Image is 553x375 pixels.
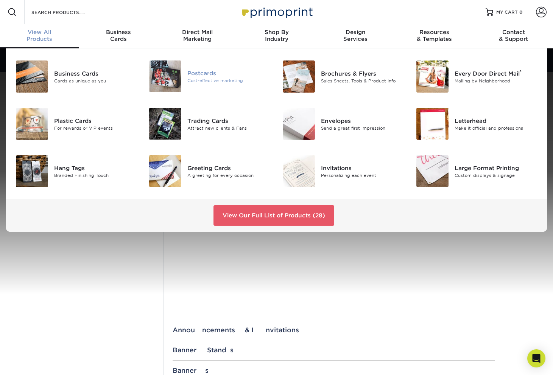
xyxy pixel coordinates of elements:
[149,60,181,92] img: Postcards
[149,108,181,140] img: Trading Cards
[15,57,137,96] a: Business Cards Business Cards Cards as unique as you
[239,4,315,20] img: Primoprint
[282,105,405,143] a: Envelopes Envelopes Send a great first impression
[316,29,395,36] span: Design
[16,108,48,140] img: Plastic Cards
[316,29,395,42] div: Services
[455,116,538,125] div: Letterhead
[173,346,495,354] div: Banner Stands
[15,105,137,143] a: Plastic Cards Plastic Cards For rewards or VIP events
[187,172,271,178] div: A greeting for every occasion
[16,60,48,93] img: Business Cards
[519,9,523,15] span: 0
[395,29,474,42] div: & Templates
[54,69,137,77] div: Business Cards
[79,29,158,42] div: Cards
[282,57,405,96] a: Brochures & Flyers Brochures & Flyers Sales Sheets, Tools & Product Info
[149,57,271,95] a: Postcards Postcards Cost-effective marketing
[158,29,237,36] span: Direct Mail
[455,164,538,172] div: Large Format Printing
[187,164,271,172] div: Greeting Cards
[321,172,404,178] div: Personalizing each event
[158,29,237,42] div: Marketing
[187,125,271,131] div: Attract new clients & Fans
[455,69,538,77] div: Every Door Direct Mail
[15,152,137,190] a: Hang Tags Hang Tags Branded Finishing Touch
[187,116,271,125] div: Trading Cards
[474,29,553,42] div: & Support
[158,24,237,48] a: Direct MailMarketing
[455,125,538,131] div: Make it official and professional
[416,60,449,93] img: Every Door Direct Mail
[79,29,158,36] span: Business
[321,164,404,172] div: Invitations
[520,69,522,74] sup: ®
[416,155,449,187] img: Large Format Printing
[149,152,271,190] a: Greeting Cards Greeting Cards A greeting for every occasion
[474,29,553,36] span: Contact
[54,172,137,178] div: Branded Finishing Touch
[282,152,405,190] a: Invitations Invitations Personalizing each event
[54,125,137,131] div: For rewards or VIP events
[54,77,137,84] div: Cards as unique as you
[213,205,334,226] a: View Our Full List of Products (28)
[321,69,404,77] div: Brochures & Flyers
[455,172,538,178] div: Custom displays & signage
[416,57,538,96] a: Every Door Direct Mail Every Door Direct Mail® Mailing by Neighborhood
[237,29,316,36] span: Shop By
[79,24,158,48] a: BusinessCards
[496,9,518,15] span: MY CART
[527,349,545,367] div: Open Intercom Messenger
[416,152,538,190] a: Large Format Printing Large Format Printing Custom displays & signage
[321,77,404,84] div: Sales Sheets, Tools & Product Info
[149,105,271,143] a: Trading Cards Trading Cards Attract new clients & Fans
[283,108,315,140] img: Envelopes
[54,164,137,172] div: Hang Tags
[416,108,449,140] img: Letterhead
[187,77,271,84] div: Cost-effective marketing
[173,326,495,334] div: Announcements & Invitations
[187,69,271,77] div: Postcards
[283,155,315,187] img: Invitations
[321,125,404,131] div: Send a great first impression
[31,8,104,17] input: SEARCH PRODUCTS.....
[474,24,553,48] a: Contact& Support
[316,24,395,48] a: DesignServices
[455,77,538,84] div: Mailing by Neighborhood
[173,367,495,374] div: Banners
[283,60,315,93] img: Brochures & Flyers
[237,29,316,42] div: Industry
[395,29,474,36] span: Resources
[16,155,48,187] img: Hang Tags
[395,24,474,48] a: Resources& Templates
[321,116,404,125] div: Envelopes
[237,24,316,48] a: Shop ByIndustry
[149,155,181,187] img: Greeting Cards
[54,116,137,125] div: Plastic Cards
[416,105,538,143] a: Letterhead Letterhead Make it official and professional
